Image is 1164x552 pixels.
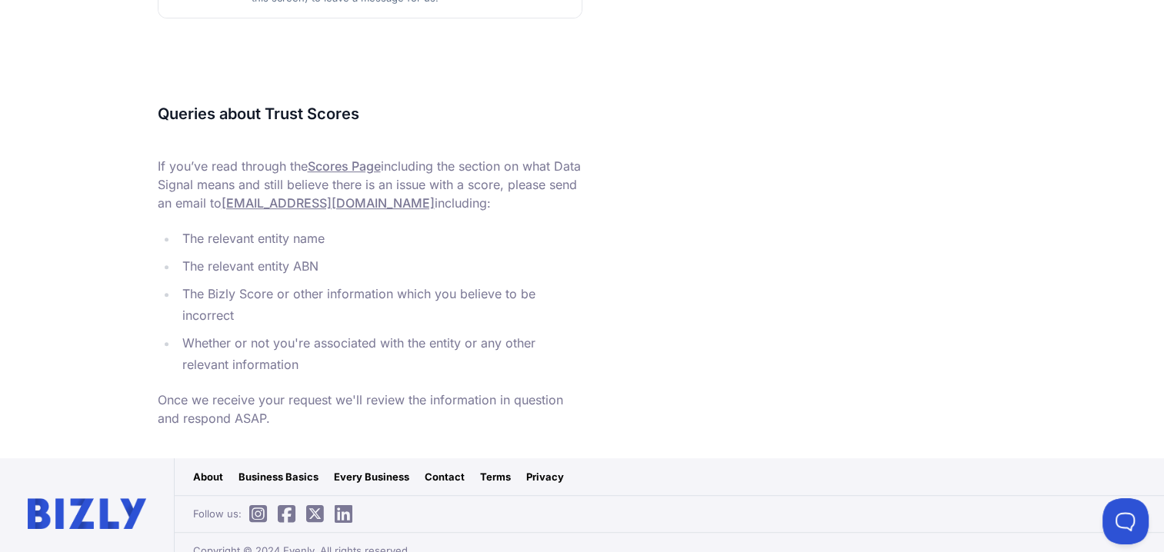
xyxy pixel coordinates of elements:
a: Every Business [334,469,409,484]
a: Contact [425,469,465,484]
a: [EMAIL_ADDRESS][DOMAIN_NAME] [222,195,435,211]
p: If you’ve read through the including the section on what Data Signal means and still believe ther... [158,157,582,212]
li: Whether or not you're associated with the entity or any other relevant information [178,332,582,375]
li: The relevant entity name [178,228,582,249]
p: Once we receive your request we'll review the information in question and respond ASAP. [158,391,582,427]
a: Terms [480,469,511,484]
iframe: Toggle Customer Support [1102,498,1149,544]
a: Scores Page [308,158,381,174]
span: Follow us: [193,506,360,521]
h3: Queries about Trust Scores [158,101,582,126]
li: The relevant entity ABN [178,255,582,277]
a: About [193,469,223,484]
a: Business Basics [238,469,319,484]
a: Privacy [526,469,564,484]
li: The Bizly Score or other information which you believe to be incorrect [178,283,582,326]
